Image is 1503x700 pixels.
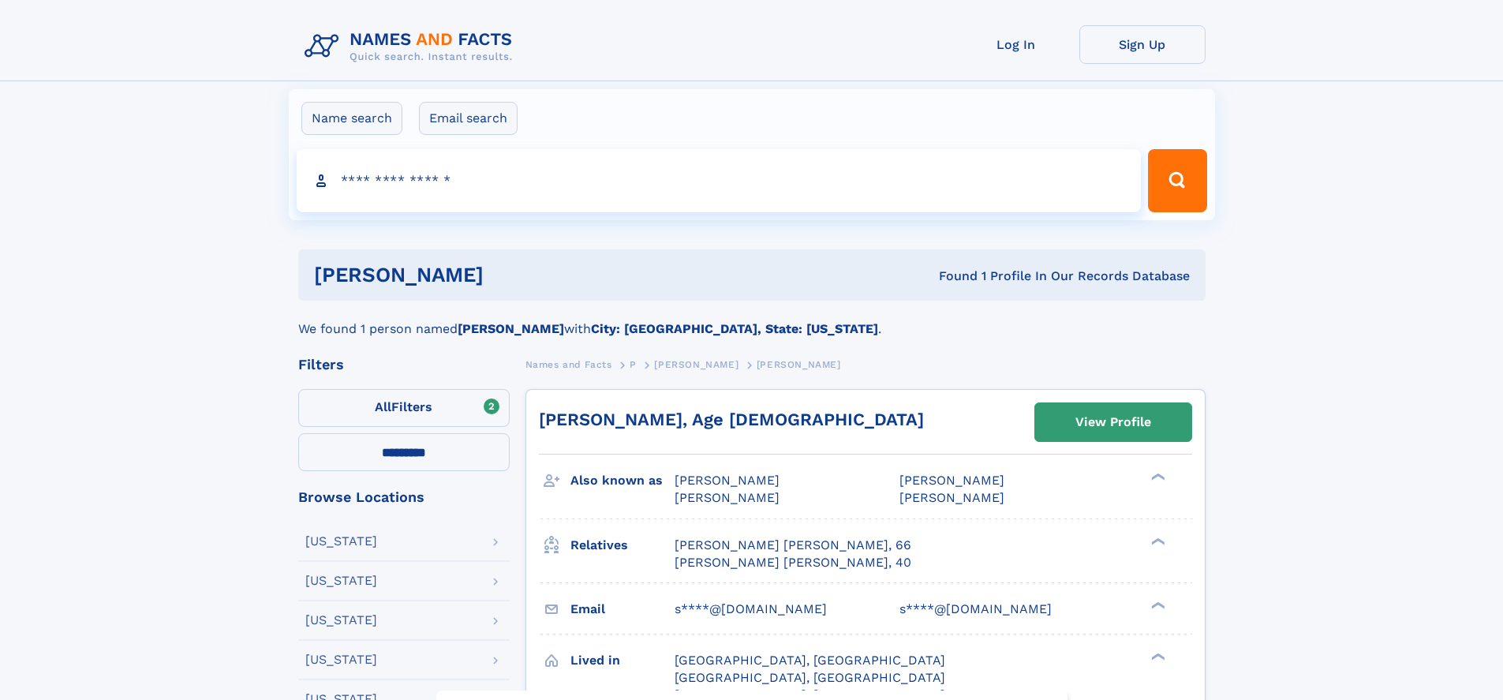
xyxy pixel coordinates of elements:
b: City: [GEOGRAPHIC_DATA], State: [US_STATE] [591,321,878,336]
h1: [PERSON_NAME] [314,265,712,285]
div: ❯ [1147,536,1166,546]
label: Name search [301,102,402,135]
a: [PERSON_NAME] [PERSON_NAME], 40 [675,554,911,571]
div: View Profile [1075,404,1151,440]
img: Logo Names and Facts [298,25,525,68]
span: [PERSON_NAME] [899,473,1004,488]
div: Found 1 Profile In Our Records Database [711,268,1190,285]
span: [PERSON_NAME] [675,490,780,505]
div: ❯ [1147,472,1166,482]
input: search input [297,149,1142,212]
a: View Profile [1035,403,1191,441]
a: [PERSON_NAME] [654,354,738,374]
span: [GEOGRAPHIC_DATA], [GEOGRAPHIC_DATA] [675,670,945,685]
span: [PERSON_NAME] [654,359,738,370]
h3: Also known as [570,467,675,494]
b: [PERSON_NAME] [458,321,564,336]
button: Search Button [1148,149,1206,212]
h3: Relatives [570,532,675,559]
label: Email search [419,102,518,135]
span: All [375,399,391,414]
h3: Lived in [570,647,675,674]
span: [GEOGRAPHIC_DATA], [GEOGRAPHIC_DATA] [675,653,945,668]
label: Filters [298,389,510,427]
div: [US_STATE] [305,614,377,627]
a: [PERSON_NAME] [PERSON_NAME], 66 [675,537,911,554]
span: [PERSON_NAME] [757,359,841,370]
a: [PERSON_NAME], Age [DEMOGRAPHIC_DATA] [539,410,924,429]
a: P [630,354,637,374]
div: ❯ [1147,600,1166,610]
a: Names and Facts [525,354,612,374]
span: [PERSON_NAME] [899,490,1004,505]
a: Log In [953,25,1079,64]
span: [PERSON_NAME] [675,473,780,488]
h3: Email [570,596,675,623]
div: Browse Locations [298,490,510,504]
div: [US_STATE] [305,535,377,548]
div: We found 1 person named with . [298,301,1206,339]
a: Sign Up [1079,25,1206,64]
div: ❯ [1147,651,1166,661]
div: [US_STATE] [305,575,377,587]
div: Filters [298,357,510,372]
span: P [630,359,637,370]
div: [US_STATE] [305,653,377,666]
